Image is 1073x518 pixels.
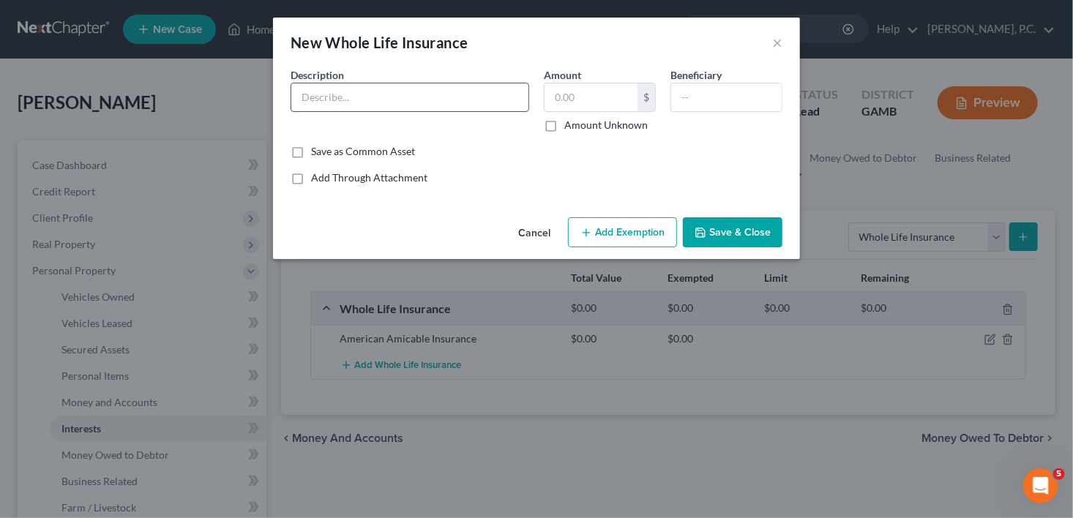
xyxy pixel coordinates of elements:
[291,69,344,81] span: Description
[291,83,528,111] input: Describe...
[568,217,677,248] button: Add Exemption
[1023,468,1058,503] iframe: Intercom live chat
[772,34,782,51] button: ×
[564,118,648,132] label: Amount Unknown
[670,67,722,83] label: Beneficiary
[638,83,655,111] div: $
[311,144,415,159] label: Save as Common Asset
[544,67,581,83] label: Amount
[671,83,782,111] input: --
[311,170,427,185] label: Add Through Attachment
[683,217,782,248] button: Save & Close
[545,83,638,111] input: 0.00
[506,219,562,248] button: Cancel
[1053,468,1065,480] span: 5
[291,32,468,53] div: New Whole Life Insurance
